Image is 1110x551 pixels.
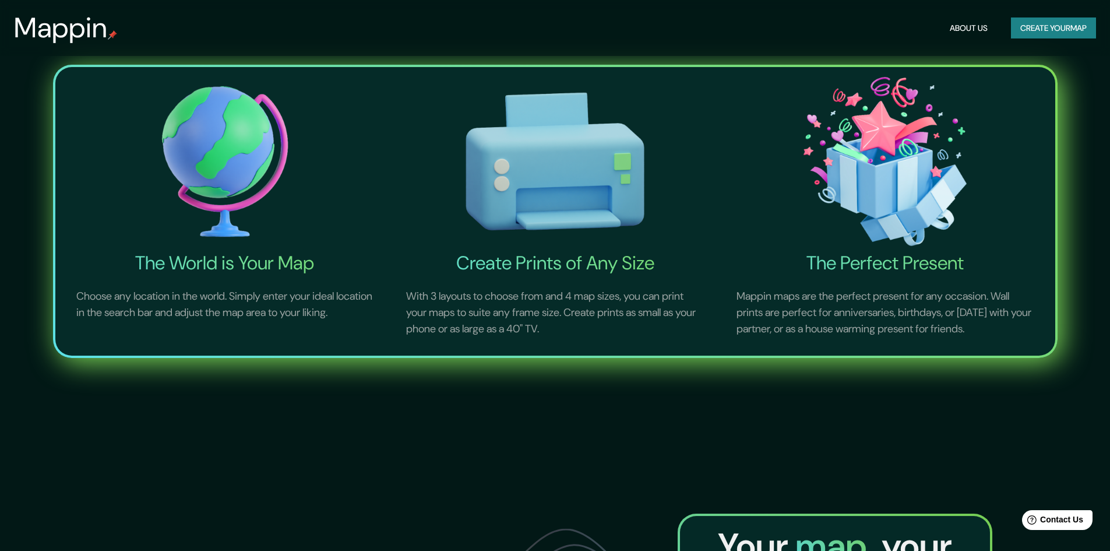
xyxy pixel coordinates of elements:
[62,275,388,335] p: Choose any location in the world. Simply enter your ideal location in the search bar and adjust t...
[392,72,718,252] img: Create Prints of Any Size-icon
[392,275,718,351] p: With 3 layouts to choose from and 4 map sizes, you can print your maps to suite any frame size. C...
[108,30,117,40] img: mappin-pin
[62,72,388,252] img: The World is Your Map-icon
[392,251,718,275] h4: Create Prints of Any Size
[723,275,1048,351] p: Mappin maps are the perfect present for any occasion. Wall prints are perfect for anniversaries, ...
[723,251,1048,275] h4: The Perfect Present
[1006,506,1097,538] iframe: Help widget launcher
[14,12,108,44] h3: Mappin
[723,72,1048,252] img: The Perfect Present-icon
[945,17,992,39] button: About Us
[62,251,388,275] h4: The World is Your Map
[1011,17,1096,39] button: Create yourmap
